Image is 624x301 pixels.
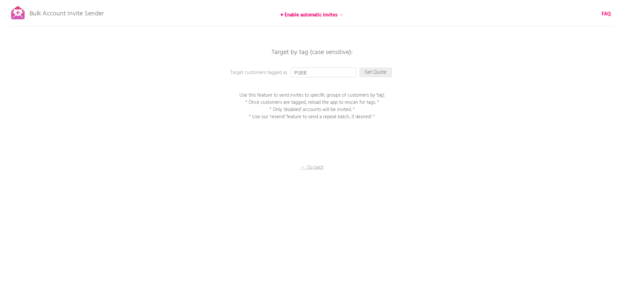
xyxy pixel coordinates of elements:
input: Enter a tag... [291,67,356,77]
p: Get Quote [359,67,392,77]
p: Use this feature to send invites to specific groups of customers by 'tag'. * Once customers are t... [230,92,394,121]
a: FAQ [602,10,611,18]
p: Target customers tagged as [230,69,361,76]
p: ← Go back [279,164,345,171]
p: Bulk Account Invite Sender [29,4,104,20]
b: ♥ Enable automatic invites → [280,11,344,19]
p: Target by tag (case sensitive): [214,49,410,56]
